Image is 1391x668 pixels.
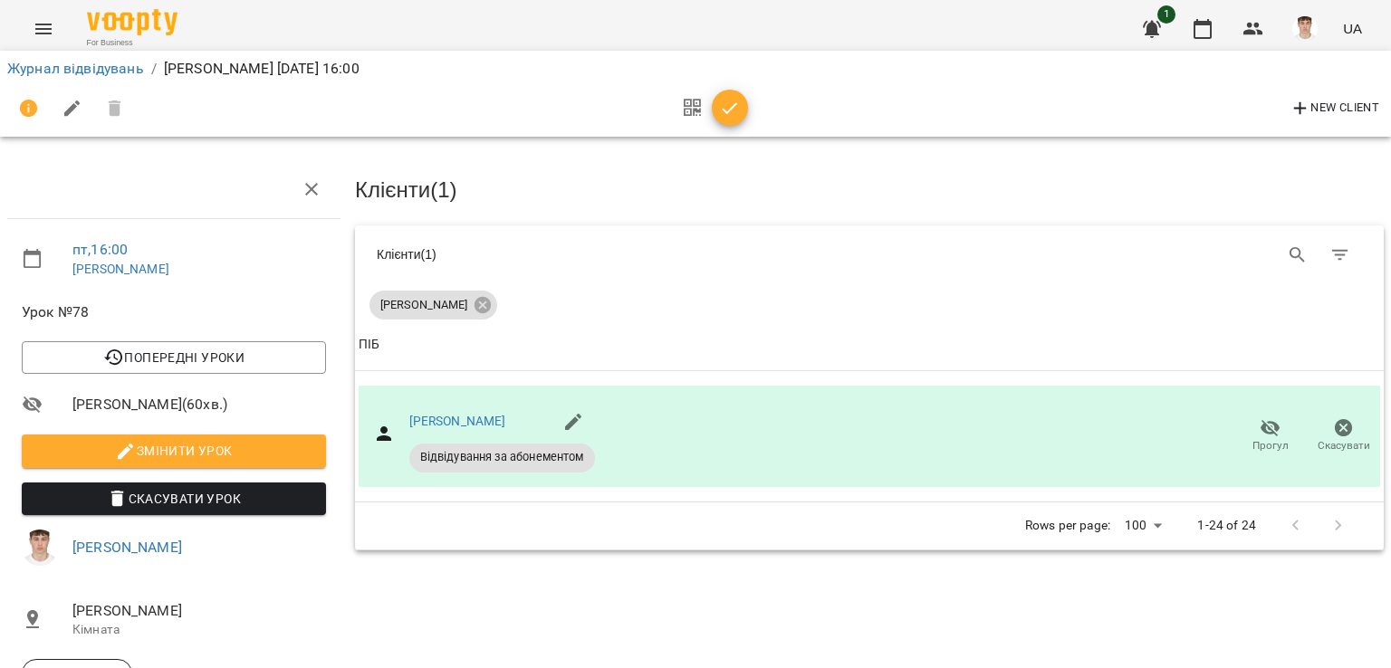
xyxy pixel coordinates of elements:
nav: breadcrumb [7,58,1384,80]
div: [PERSON_NAME] [369,291,497,320]
img: Voopty Logo [87,9,177,35]
a: Журнал відвідувань [7,60,144,77]
button: UA [1336,12,1369,45]
a: пт , 16:00 [72,241,128,258]
h3: Клієнти ( 1 ) [355,178,1384,202]
li: / [151,58,157,80]
span: [PERSON_NAME] [72,600,326,622]
span: New Client [1290,98,1379,119]
p: Rows per page: [1025,517,1110,535]
span: 1 [1157,5,1175,24]
span: [PERSON_NAME] [369,297,478,313]
span: Скасувати [1318,438,1370,453]
div: 100 [1118,512,1168,539]
p: [PERSON_NAME] [DATE] 16:00 [164,58,360,80]
button: Search [1276,234,1319,277]
button: New Client [1285,94,1384,123]
button: Скасувати Урок [22,482,326,515]
div: ПІБ [359,334,379,356]
a: [PERSON_NAME] [409,414,506,428]
a: [PERSON_NAME] [72,262,169,276]
button: Прогул [1233,411,1307,462]
a: [PERSON_NAME] [72,539,182,556]
button: Попередні уроки [22,341,326,374]
button: Змінити урок [22,434,326,467]
span: Скасувати Урок [36,488,312,510]
img: 8fe045a9c59afd95b04cf3756caf59e6.jpg [22,530,58,566]
p: Кімната [72,621,326,639]
div: Sort [359,334,379,356]
button: Menu [22,7,65,51]
button: Скасувати [1307,411,1380,462]
span: Попередні уроки [36,347,312,368]
p: 1-24 of 24 [1197,517,1255,535]
div: Клієнти ( 1 ) [377,245,856,263]
span: For Business [87,37,177,49]
span: ПІБ [359,334,1380,356]
div: Table Toolbar [355,225,1384,283]
span: Змінити урок [36,440,312,462]
span: Урок №78 [22,301,326,323]
img: 8fe045a9c59afd95b04cf3756caf59e6.jpg [1292,16,1318,42]
span: Відвідування за абонементом [409,449,595,465]
span: Прогул [1252,438,1289,453]
span: [PERSON_NAME] ( 60 хв. ) [72,394,326,415]
span: UA [1343,19,1362,38]
button: Фільтр [1319,234,1362,277]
